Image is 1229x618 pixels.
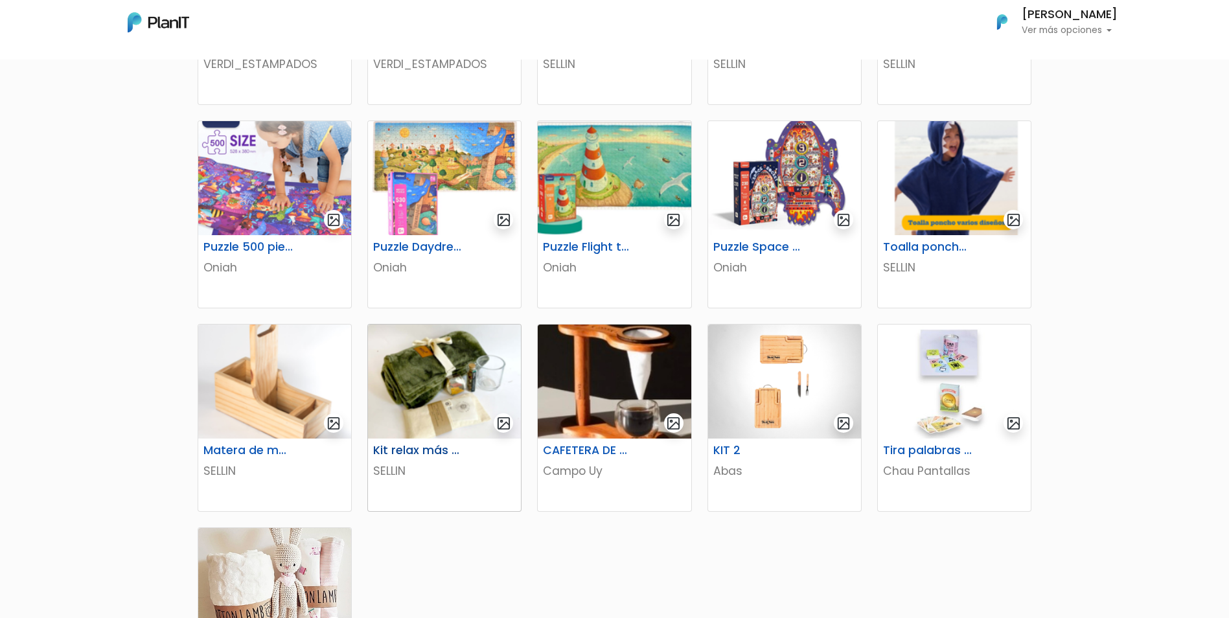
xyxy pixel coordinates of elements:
img: thumb_image__53_.png [198,121,351,235]
img: gallery-light [327,212,341,227]
img: gallery-light [666,416,681,431]
a: gallery-light Toalla poncho varios diseños SELLIN [877,120,1031,308]
a: gallery-light Matera de madera con Porta Celular SELLIN [198,324,352,512]
p: SELLIN [373,463,516,479]
h6: CAFETERA DE GOTEO [535,444,641,457]
div: ¿Necesitás ayuda? [67,12,187,38]
p: Oniah [203,259,346,276]
img: gallery-light [1006,212,1021,227]
button: PlanIt Logo [PERSON_NAME] Ver más opciones [980,5,1118,39]
p: Campo Uy [543,463,685,479]
a: gallery-light KIT 2 Abas [707,324,862,512]
a: gallery-light Tira palabras + Cartas españolas Chau Pantallas [877,324,1031,512]
img: thumb_Captura_de_pantalla_2025-08-04_104830.png [878,121,1031,235]
h6: Puzzle Space Rocket [706,240,811,254]
p: SELLIN [883,56,1026,73]
a: gallery-light Puzzle Space Rocket Oniah [707,120,862,308]
h6: Puzzle 500 piezas [196,240,301,254]
img: gallery-light [836,416,851,431]
h6: Tira palabras + Cartas españolas [875,444,981,457]
p: SELLIN [713,56,856,73]
h6: [PERSON_NAME] [1022,9,1118,21]
p: Ver más opciones [1022,26,1118,35]
img: gallery-light [496,416,511,431]
img: gallery-light [1006,416,1021,431]
img: thumb_46808385-B327-4404-90A4-523DC24B1526_4_5005_c.jpeg [538,325,691,439]
p: SELLIN [203,463,346,479]
a: gallery-light Puzzle 500 piezas Oniah [198,120,352,308]
img: PlanIt Logo [128,12,189,32]
a: gallery-light Kit relax más té SELLIN [367,324,522,512]
h6: Matera de madera con Porta Celular [196,444,301,457]
img: gallery-light [496,212,511,227]
p: SELLIN [883,259,1026,276]
img: thumb_image__64_.png [708,121,861,235]
p: VERDI_ESTAMPADOS [373,56,516,73]
img: gallery-light [836,212,851,227]
img: gallery-light [666,212,681,227]
img: thumb_688cd36894cd4_captura-de-pantalla-2025-08-01-114651.png [198,325,351,439]
a: gallery-light Puzzle Daydreamer Oniah [367,120,522,308]
p: VERDI_ESTAMPADOS [203,56,346,73]
p: SELLIN [543,56,685,73]
h6: Toalla poncho varios diseños [875,240,981,254]
p: Oniah [373,259,516,276]
img: thumb_68921f9ede5ef_captura-de-pantalla-2025-08-05-121323.png [368,325,521,439]
h6: Puzzle Daydreamer [365,240,471,254]
h6: Kit relax más té [365,444,471,457]
p: Oniah [713,259,856,276]
h6: Puzzle Flight to the horizon [535,240,641,254]
p: Oniah [543,259,685,276]
img: thumb_image__59_.png [538,121,691,235]
img: thumb_image__copia___copia___copia_-Photoroom__6_.jpg [878,325,1031,439]
img: thumb_WhatsApp_Image_2023-06-30_at_16.24.56-PhotoRoom.png [708,325,861,439]
a: gallery-light Puzzle Flight to the horizon Oniah [537,120,691,308]
p: Abas [713,463,856,479]
h6: KIT 2 [706,444,811,457]
img: thumb_image__55_.png [368,121,521,235]
img: gallery-light [327,416,341,431]
p: Chau Pantallas [883,463,1026,479]
img: PlanIt Logo [988,8,1017,36]
a: gallery-light CAFETERA DE GOTEO Campo Uy [537,324,691,512]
